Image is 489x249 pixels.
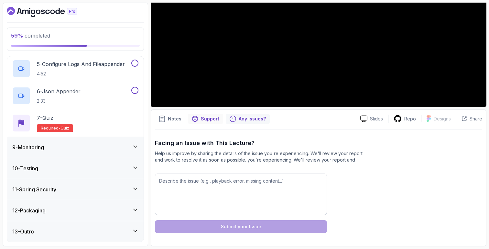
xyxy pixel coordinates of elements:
[434,116,451,122] p: Designs
[7,179,144,200] button: 11-Spring Security
[37,71,125,77] p: 4:52
[7,158,144,179] button: 10-Testing
[221,223,261,230] div: Submit your Issue
[7,137,144,158] button: 9-Monitoring
[12,60,138,78] button: 5-Configure Logs And Fileappender4:52
[155,150,363,163] p: Help us improve by sharing the details of the issue you're experiencing. We'll review your report...
[11,32,50,39] span: completed
[12,207,46,214] h3: 12 - Packaging
[12,143,44,151] h3: 9 - Monitoring
[11,32,23,39] span: 59 %
[7,221,144,242] button: 13-Outro
[404,116,416,122] p: Repo
[370,116,383,122] p: Slides
[37,87,81,95] p: 6 - Json Appender
[7,7,92,17] a: Dashboard
[41,126,60,131] span: Required-
[456,116,482,122] button: Share
[37,98,81,104] p: 2:33
[388,115,421,123] a: Repo
[37,114,53,122] p: 7 - Quiz
[355,115,388,122] a: Slides
[12,228,34,235] h3: 13 - Outro
[12,164,38,172] h3: 10 - Testing
[7,200,144,221] button: 12-Packaging
[12,114,138,132] button: 7-QuizRequired-quiz
[155,220,327,233] button: Submit your Issue
[12,186,56,193] h3: 11 - Spring Security
[470,116,482,122] p: Share
[60,126,69,131] span: quiz
[37,60,125,68] p: 5 - Configure Logs And Fileappender
[155,139,482,148] p: Facing an Issue with This Lecture?
[12,87,138,105] button: 6-Json Appender2:33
